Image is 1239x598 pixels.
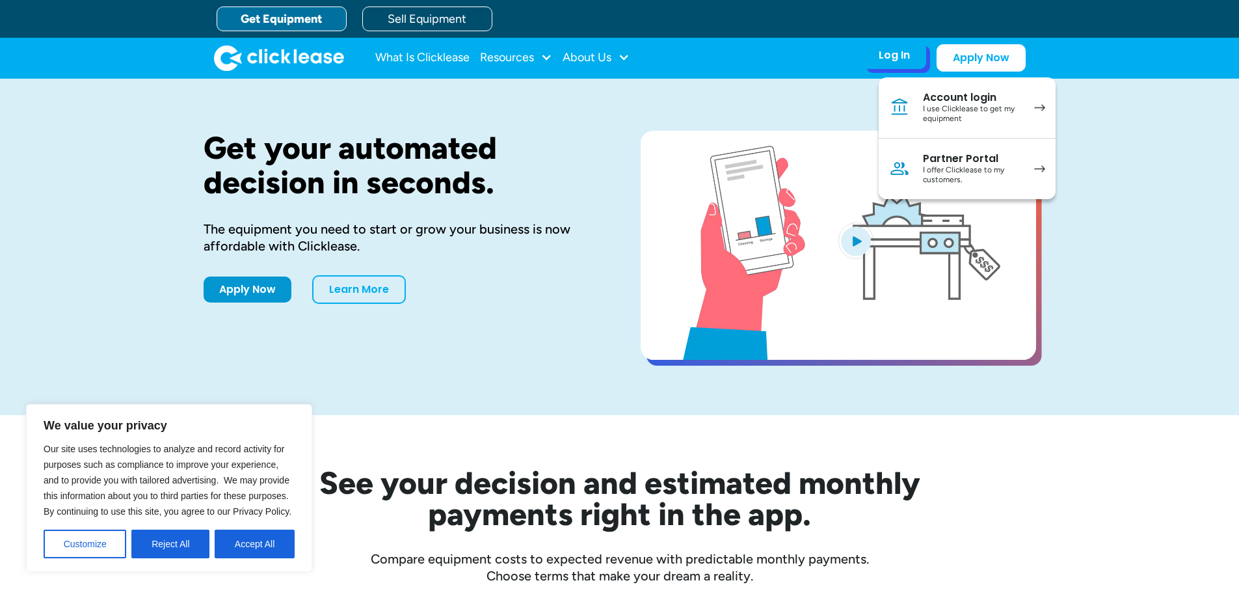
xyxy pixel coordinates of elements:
div: Compare equipment costs to expected revenue with predictable monthly payments. Choose terms that ... [204,550,1036,584]
div: Log In [879,49,910,62]
a: Account loginI use Clicklease to get my equipment [879,77,1056,139]
img: arrow [1034,165,1045,172]
img: Bank icon [889,97,910,118]
button: Accept All [215,530,295,558]
div: Resources [480,45,552,71]
a: Sell Equipment [362,7,492,31]
button: Customize [44,530,126,558]
nav: Log In [879,77,1056,199]
img: Person icon [889,158,910,179]
div: About Us [563,45,630,71]
a: Learn More [312,275,406,304]
a: Apply Now [937,44,1026,72]
img: Clicklease logo [214,45,344,71]
div: I use Clicklease to get my equipment [923,104,1021,124]
p: We value your privacy [44,418,295,433]
h2: See your decision and estimated monthly payments right in the app. [256,467,984,530]
img: arrow [1034,104,1045,111]
a: Get Equipment [217,7,347,31]
span: Our site uses technologies to analyze and record activity for purposes such as compliance to impr... [44,444,291,517]
a: Partner PortalI offer Clicklease to my customers. [879,139,1056,199]
div: Account login [923,91,1021,104]
a: home [214,45,344,71]
a: What Is Clicklease [375,45,470,71]
a: open lightbox [641,131,1036,360]
div: The equipment you need to start or grow your business is now affordable with Clicklease. [204,221,599,254]
h1: Get your automated decision in seconds. [204,131,599,200]
div: We value your privacy [26,404,312,572]
img: Blue play button logo on a light blue circular background [838,223,873,259]
div: Partner Portal [923,152,1021,165]
button: Reject All [131,530,209,558]
div: I offer Clicklease to my customers. [923,165,1021,185]
a: Apply Now [204,277,291,303]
